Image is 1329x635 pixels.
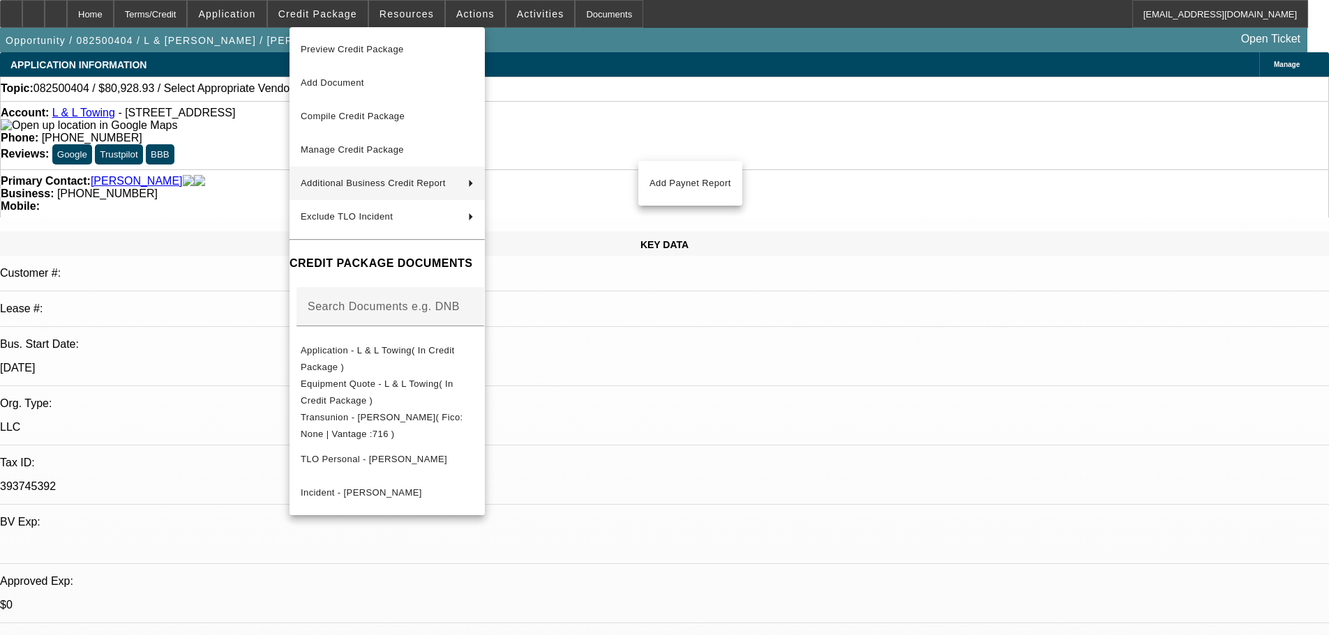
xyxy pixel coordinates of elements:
button: TLO Personal - Jaimes, Luis [290,443,485,476]
span: Exclude TLO Incident [301,211,393,222]
h4: CREDIT PACKAGE DOCUMENTS [290,255,485,272]
span: Transunion - [PERSON_NAME]( Fico: None | Vantage :716 ) [301,412,463,439]
span: TLO Personal - [PERSON_NAME] [301,454,447,464]
span: Application - L & L Towing( In Credit Package ) [301,345,455,372]
span: Preview Credit Package [301,44,404,54]
mat-label: Search Documents e.g. DNB [308,300,460,312]
span: Additional Business Credit Report [301,178,446,188]
button: Equipment Quote - L & L Towing( In Credit Package ) [290,376,485,409]
span: Add Paynet Report [650,175,731,192]
span: Equipment Quote - L & L Towing( In Credit Package ) [301,378,453,406]
span: Add Document [301,77,364,88]
button: Transunion - Jaimes, Luis( Fico: None | Vantage :716 ) [290,409,485,443]
span: Manage Credit Package [301,144,404,155]
button: Incident - Jaimes, Luis [290,476,485,510]
button: Application - L & L Towing( In Credit Package ) [290,342,485,376]
span: Incident - [PERSON_NAME] [301,487,422,498]
span: Compile Credit Package [301,111,405,121]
